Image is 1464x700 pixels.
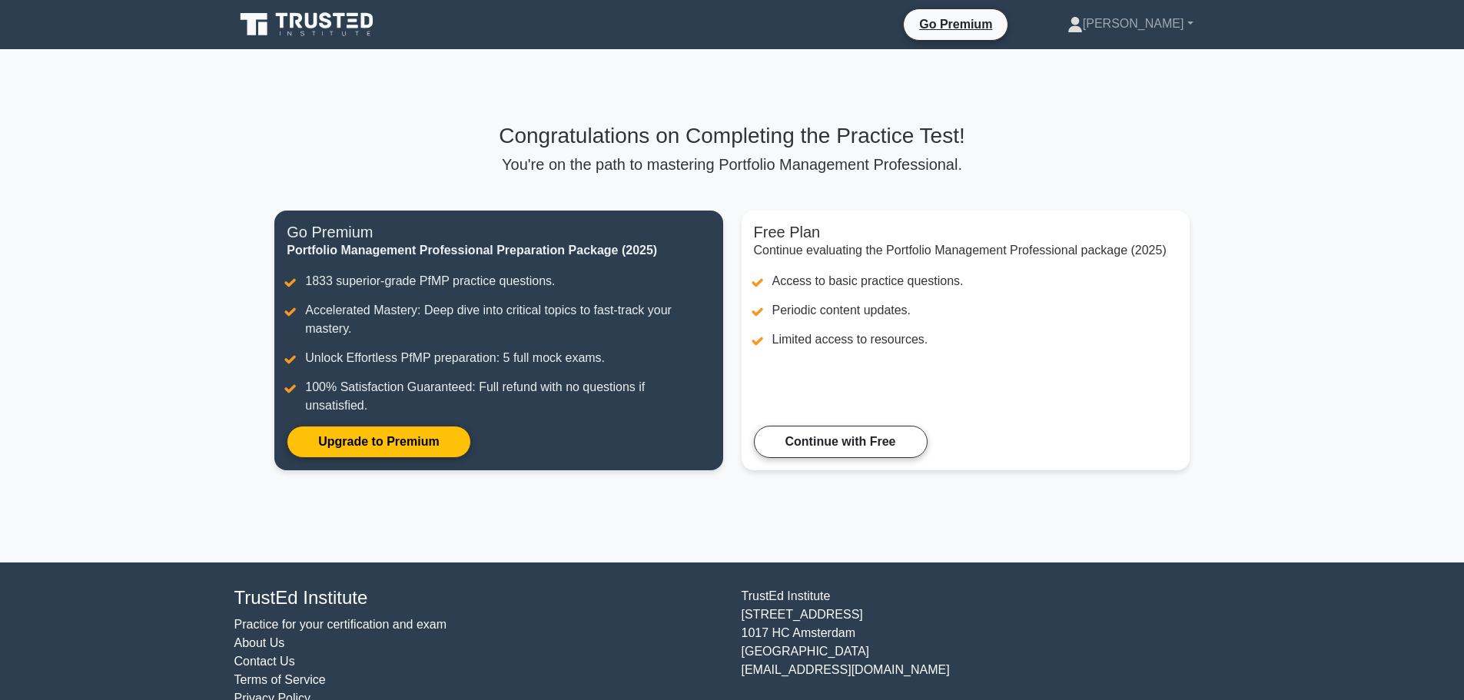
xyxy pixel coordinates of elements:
h3: Congratulations on Completing the Practice Test! [274,123,1189,149]
a: Practice for your certification and exam [234,618,447,631]
h4: TrustEd Institute [234,587,723,609]
a: [PERSON_NAME] [1031,8,1230,39]
p: You're on the path to mastering Portfolio Management Professional. [274,155,1189,174]
a: About Us [234,636,285,649]
a: Contact Us [234,655,295,668]
a: Continue with Free [754,426,928,458]
a: Terms of Service [234,673,326,686]
a: Upgrade to Premium [287,426,470,458]
a: Go Premium [910,15,1001,34]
